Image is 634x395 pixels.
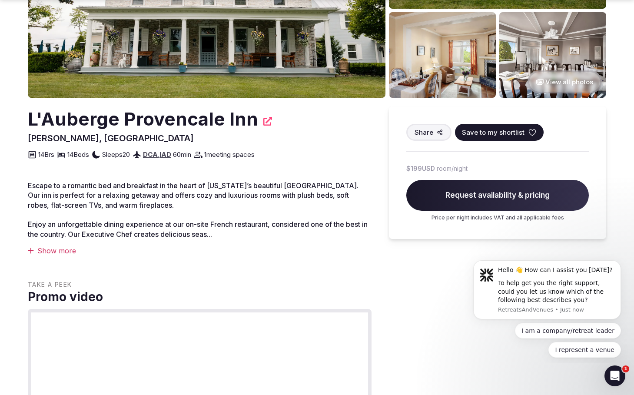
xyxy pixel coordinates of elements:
span: 14 Beds [67,150,89,159]
span: 1 meeting spaces [204,150,255,159]
a: IAD [159,150,171,159]
span: room/night [437,164,468,173]
span: Save to my shortlist [462,128,524,137]
span: [PERSON_NAME], [GEOGRAPHIC_DATA] [28,133,194,143]
span: Enjoy an unforgettable dining experience at our on-site French restaurant, considered one of the ... [28,220,368,238]
span: Promo video [28,289,372,305]
p: Price per night includes VAT and all applicable fees [406,214,589,222]
span: Escape to a romantic bed and breakfast in the heart of [US_STATE]’s beautiful [GEOGRAPHIC_DATA]. ... [28,181,358,209]
div: , [143,150,171,159]
button: View all photos [528,70,602,93]
div: Show more [28,246,372,256]
span: Request availability & pricing [406,180,589,211]
span: Sleeps 20 [102,150,130,159]
button: Share [406,124,451,141]
span: $199 USD [406,164,435,173]
a: DCA [143,150,158,159]
iframe: Intercom live chat [604,365,625,386]
span: 60 min [173,150,191,159]
span: 1 [622,365,629,372]
iframe: Intercom notifications message [460,254,634,363]
button: Save to my shortlist [455,124,544,141]
span: Take a peek [28,280,372,289]
h2: L'Auberge Provencale Inn [28,106,258,132]
img: Venue gallery photo [389,12,496,98]
img: Venue gallery photo [499,12,606,98]
span: 14 Brs [38,150,54,159]
span: Share [415,128,433,137]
